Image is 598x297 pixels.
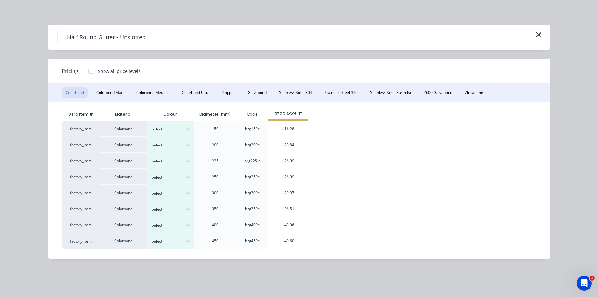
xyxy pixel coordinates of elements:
[245,206,260,212] div: hrg350c
[62,121,100,137] div: factory_item
[245,142,260,148] div: hrg200c
[100,137,147,153] div: Colorbond
[245,222,260,228] div: hrg400c
[275,87,316,98] button: Stainless Steel 304
[62,137,100,153] div: factory_item
[93,87,127,98] button: Colorbond Matt
[212,158,218,164] div: 225
[268,201,308,217] div: $36.51
[178,87,213,98] button: Colorbond Ultra
[62,169,100,185] div: factory_item
[590,276,595,281] span: 1
[268,233,308,249] div: $49.60
[62,233,100,249] div: factory_item
[268,169,308,185] div: $26.09
[268,121,308,137] div: $16.28
[212,190,218,196] div: 300
[194,107,236,122] div: Diameter (mm)
[62,87,88,98] button: Colorbond
[268,153,308,169] div: $26.09
[212,126,218,132] div: 150
[242,107,263,122] div: Code
[100,108,147,121] div: Material
[100,217,147,233] div: Colorbond
[420,87,456,98] button: Z600 Galvabond
[132,87,173,98] button: Colorbond Metallic
[245,158,260,164] div: hrg225-c
[100,185,147,201] div: Colorbond
[212,238,218,244] div: 450
[268,185,308,201] div: $29.97
[100,233,147,249] div: Colorbond
[212,222,218,228] div: 400
[245,238,260,244] div: hrg450c
[100,153,147,169] div: Colorbond
[100,121,147,137] div: Colorbond
[212,206,218,212] div: 350
[212,174,218,180] div: 250
[100,169,147,185] div: Colorbond
[577,276,592,291] iframe: Intercom live chat
[57,31,155,43] h4: Half Round Gutter - Unslotted
[62,201,100,217] div: factory_item
[268,217,308,233] div: $43.06
[212,142,218,148] div: 200
[244,87,270,98] button: Galvabond
[100,201,147,217] div: Colorbond
[147,108,194,121] div: Colour
[62,185,100,201] div: factory_item
[98,68,141,74] div: Show all price levels
[62,153,100,169] div: factory_item
[62,217,100,233] div: factory_item
[321,87,361,98] button: Stainless Steel 316
[268,137,308,153] div: $20.84
[62,67,78,75] span: Pricing
[366,87,415,98] button: Stainless Steel Surfmist
[245,190,260,196] div: hrg300c
[245,174,260,180] div: hrg250c
[218,87,239,98] button: Copper
[461,87,487,98] button: Zincalume
[245,126,260,132] div: hrg150c
[268,111,308,117] div: 57% DISCOUNT
[62,108,100,121] div: Xero Item #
